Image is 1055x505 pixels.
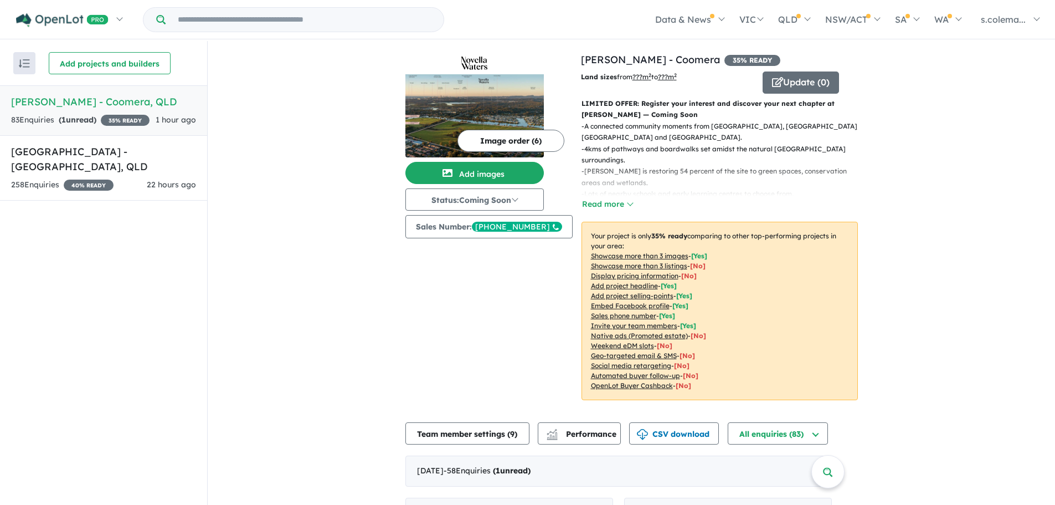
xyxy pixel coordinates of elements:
[19,59,30,68] img: sort.svg
[591,351,677,360] u: Geo-targeted email & SMS
[591,302,670,310] u: Embed Facebook profile
[591,292,673,300] u: Add project selling-points
[581,73,617,81] b: Land sizes
[156,115,196,125] span: 1 hour ago
[405,74,544,157] img: Novella Waters - Coomera
[547,429,557,435] img: line-chart.svg
[591,272,678,280] u: Display pricing information
[659,312,675,320] span: [ Yes ]
[629,422,719,445] button: CSV download
[676,292,692,300] span: [ Yes ]
[591,262,687,270] u: Showcase more than 3 listings
[591,312,656,320] u: Sales phone number
[651,232,687,240] b: 35 % ready
[410,57,539,70] img: Novella Waters - Coomera Logo
[657,341,672,350] span: [No]
[581,144,867,166] p: - 4kms of pathways and boardwalks set amidst the natural [GEOGRAPHIC_DATA] surroundings.
[649,72,651,78] sup: 2
[763,72,839,94] button: Update (0)
[674,361,689,370] span: [No]
[11,114,150,127] div: 83 Enquir ies
[11,94,196,109] h5: [PERSON_NAME] - Coomera , QLD
[661,282,677,290] span: [ Yes ]
[691,331,706,340] span: [No]
[632,73,651,81] u: ??? m
[591,361,671,370] u: Social media retargeting
[548,429,616,439] span: Performance
[472,222,562,232] div: [PHONE_NUMBER]
[405,215,573,238] button: Sales Number:[PHONE_NUMBER]
[405,422,529,445] button: Team member settings (9)
[444,466,531,476] span: - 58 Enquir ies
[581,166,867,188] p: - [PERSON_NAME] is restoring 54 percent of the site to green spaces, conservation areas and wetla...
[591,282,658,290] u: Add project headline
[405,162,544,184] button: Add images
[11,144,196,174] h5: [GEOGRAPHIC_DATA] - [GEOGRAPHIC_DATA] , QLD
[651,73,677,81] span: to
[405,52,544,157] a: Novella Waters - Coomera LogoNovella Waters - Coomera
[591,371,680,380] u: Automated buyer follow-up
[405,188,544,211] button: Status:Coming Soon
[581,222,858,400] p: Your project is only comparing to other top-performing projects in your area: - - - - - - - - - -...
[674,72,677,78] sup: 2
[591,381,673,390] u: OpenLot Buyer Cashback
[493,466,531,476] strong: ( unread)
[637,429,648,440] img: download icon
[64,180,114,191] span: 40 % READY
[591,341,654,350] u: Weekend eDM slots
[691,252,707,260] span: [ Yes ]
[690,262,706,270] span: [ No ]
[676,381,691,390] span: [No]
[672,302,688,310] span: [ Yes ]
[581,121,867,144] p: - A connected community moments from [GEOGRAPHIC_DATA], [GEOGRAPHIC_DATA], [GEOGRAPHIC_DATA] and ...
[101,115,150,126] span: 35 % READY
[981,14,1026,25] span: s.colema...
[49,52,171,74] button: Add projects and builders
[683,371,698,380] span: [No]
[680,351,695,360] span: [No]
[496,466,500,476] span: 1
[16,13,109,27] img: Openlot PRO Logo White
[11,178,114,192] div: 258 Enquir ies
[591,331,688,340] u: Native ads (Promoted estate)
[581,53,720,66] a: [PERSON_NAME] - Coomera
[728,422,828,445] button: All enquiries (83)
[724,55,780,66] span: 35 % READY
[547,432,558,440] img: bar-chart.svg
[581,72,754,83] p: from
[457,130,564,152] button: Image order (6)
[61,115,66,125] span: 1
[581,98,858,121] p: LIMITED OFFER: Register your interest and discover your next chapter at [PERSON_NAME] — Coming Soon
[591,252,688,260] u: Showcase more than 3 images
[680,322,696,330] span: [ Yes ]
[581,198,634,211] button: Read more
[405,456,832,487] div: [DATE]
[538,422,621,445] button: Performance
[59,115,96,125] strong: ( unread)
[581,188,867,200] p: - Lots of nearby schools and early learning centres to choose from.
[510,429,514,439] span: 9
[658,73,677,81] u: ???m
[591,322,677,330] u: Invite your team members
[681,272,697,280] span: [ No ]
[168,8,441,32] input: Try estate name, suburb, builder or developer
[147,180,196,190] span: 22 hours ago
